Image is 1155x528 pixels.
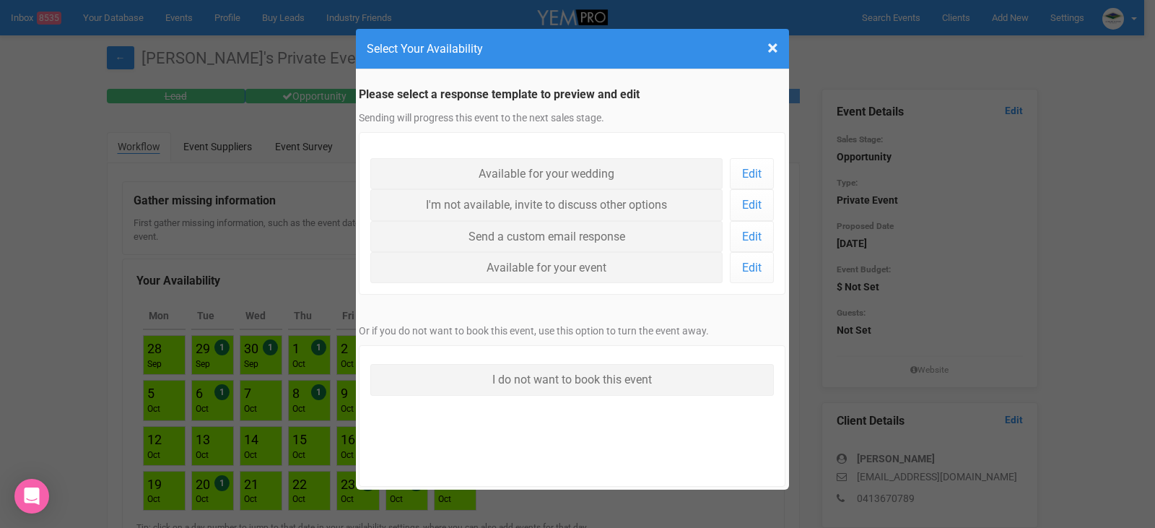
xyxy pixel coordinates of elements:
a: I'm not available, invite to discuss other options [370,189,723,220]
a: Edit [730,221,774,252]
a: I do not want to book this event [370,364,775,395]
a: Edit [730,252,774,283]
a: Available for your wedding [370,158,723,189]
a: Available for your event [370,252,723,283]
p: Sending will progress this event to the next sales stage. [359,111,786,125]
div: Open Intercom Messenger [14,479,49,514]
a: Edit [730,189,774,220]
a: Edit [730,158,774,189]
p: Or if you do not want to book this event, use this option to turn the event away. [359,324,786,338]
a: Send a custom email response [370,221,723,252]
legend: Please select a response template to preview and edit [359,87,786,103]
span: × [767,36,778,60]
h4: Select Your Availability [367,40,778,58]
